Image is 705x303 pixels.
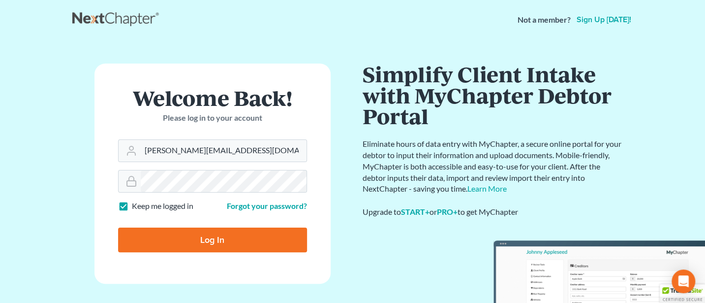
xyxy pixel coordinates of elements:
[363,206,623,218] div: Upgrade to or to get MyChapter
[575,16,633,24] a: Sign up [DATE]!
[437,207,458,216] a: PRO+
[467,184,507,193] a: Learn More
[118,228,307,252] input: Log In
[227,201,307,210] a: Forgot your password?
[660,284,705,303] div: TrustedSite Certified
[518,14,571,26] strong: Not a member?
[118,112,307,124] p: Please log in to your account
[141,140,307,162] input: Email Address
[363,138,623,195] p: Eliminate hours of data entry with MyChapter, a secure online portal for your debtor to input the...
[118,87,307,108] h1: Welcome Back!
[401,207,429,216] a: START+
[363,64,623,127] h1: Simplify Client Intake with MyChapter Debtor Portal
[672,269,695,293] div: Open Intercom Messenger
[132,201,193,212] label: Keep me logged in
